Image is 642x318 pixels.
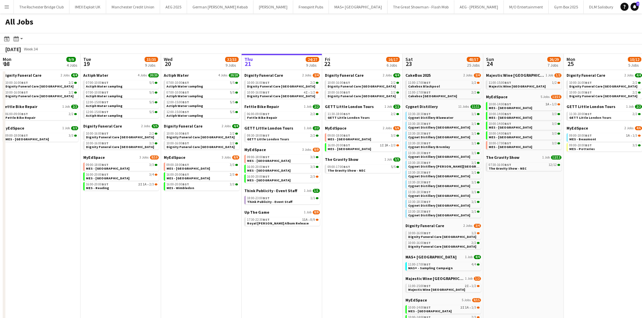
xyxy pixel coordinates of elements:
a: 10:00-16:00BST2/2Dignity Funeral Care [GEOGRAPHIC_DATA] [328,90,399,98]
a: 12:00-15:00BST5/5Actiph Water sampling [166,100,238,108]
span: BST [182,80,189,85]
div: Dignity Funeral Care2 Jobs4/410:00-16:00BST2/2Dignity Funeral Care [GEOGRAPHIC_DATA]10:00-16:00BS... [325,73,400,104]
button: Manchester Credit Union [106,0,160,13]
span: 5/5 [230,81,235,84]
span: 10:00-14:00 [489,132,511,135]
span: 2/2 [69,112,73,116]
div: Majestic Wine [GEOGRAPHIC_DATA]1 Job1/211:00-15:00BST1/2Majestic Wine [GEOGRAPHIC_DATA] [486,73,561,94]
div: • [489,103,560,106]
span: Actiph Water sampling [166,104,203,108]
a: Dignity Funeral Care2 Jobs4/4 [3,73,78,78]
a: 06:00-09:00BST2/2Fettle Bike Repair [5,112,77,119]
span: 06:00-09:00 [5,112,28,116]
span: 10:00-16:00 [247,81,270,84]
span: 12:00-15:00 [86,101,109,104]
button: M/O Entertainment [504,0,549,13]
div: MyEdSpace5 Jobs13/1510:00-14:00BST1A•1/3MES - [GEOGRAPHIC_DATA]10:00-14:00BST3/3MES - [GEOGRAPHIC... [486,94,561,155]
span: 1 Job [62,105,70,109]
button: AEG 2025 [160,0,187,13]
a: 10:00-14:00BST3/3MES - [GEOGRAPHIC_DATA] [489,131,560,139]
div: Cygnet Distillery11 Jobs11/1113:30-18:30BST1/1Cygnet Distillery Bluewater13:30-18:30BST1/1Cygnet ... [405,104,481,223]
span: Fettle Bike Repair [247,115,277,120]
a: Dignity Funeral Care2 Jobs4/4 [325,73,400,78]
div: Dignity Funeral Care2 Jobs4/410:00-16:00BST2/2Dignity Funeral Care [GEOGRAPHIC_DATA]10:00-16:00BS... [3,73,78,104]
span: 3/3 [71,126,78,130]
a: 10:00-16:00BST2/2Dignity Funeral Care [GEOGRAPHIC_DATA] [5,90,77,98]
span: 1/1 [471,132,476,135]
span: 1/2 [310,91,315,94]
span: 2/2 [391,91,396,94]
span: 2 Jobs [624,73,634,77]
span: Dignity Funeral Care Southampton [247,94,315,98]
span: 2/2 [633,81,637,84]
span: BST [424,80,431,85]
span: 1A [546,103,549,106]
button: MAS+ [GEOGRAPHIC_DATA] [329,0,388,13]
span: 11 Jobs [458,105,469,109]
span: 2 Jobs [383,126,392,130]
span: BST [424,121,431,126]
span: Dignity Funeral Care [3,73,41,78]
span: Fettle Bike Repair [3,104,37,109]
div: • [247,91,318,94]
a: Actiph Water4 Jobs20/20 [83,73,159,78]
span: Actiph Water sampling [166,113,203,118]
span: BST [263,80,270,85]
span: BST [585,80,592,85]
span: MES - Camberley Town Centre [489,106,532,110]
span: 1/3 [633,134,637,137]
button: The Rochester Bridge Club [14,0,69,13]
span: BST [424,90,431,95]
span: 13:30-18:30 [408,112,431,116]
span: BST [182,110,189,114]
span: 4/4 [393,73,400,77]
span: Dignity Funeral Care Aberdeen [328,84,396,89]
span: Dignity Funeral Care Aberdeen [166,135,235,139]
span: 1/2 [554,73,561,77]
a: 06:00-09:00BST2/2Fettle Bike Repair [247,112,318,119]
span: BST [182,100,189,104]
span: 5/5 [230,91,235,94]
span: 1/1 [471,122,476,126]
span: BST [343,133,350,138]
span: 2 Jobs [624,126,634,130]
span: Cakebox Edinburgh [408,94,457,98]
a: MyEdSpace2 Jobs4/6 [567,126,642,131]
span: 2/2 [393,105,400,109]
span: Cygnet Distillery [405,104,438,109]
span: 06:00-09:00 [247,112,270,116]
button: Gym Box 2025 [549,0,584,13]
span: MES - KingstonTown Centre [489,125,532,130]
span: 20/20 [229,73,239,77]
span: BST [424,131,431,136]
span: BST [505,102,511,106]
div: GETT Little London Tours1 Job2/211:30-18:00BST2/2GETT Little London Tours [567,104,642,126]
span: 1/3 [552,103,557,106]
span: 11:30-18:00 [328,112,350,116]
a: 09:00-18:00BST3/3MES - [GEOGRAPHIC_DATA] [5,133,77,141]
span: Dignity Funeral Care Aberdeen [86,135,154,139]
span: BST [21,80,28,85]
span: BST [263,133,270,138]
span: 10:00-14:00 [489,122,511,126]
span: 10:00-16:00 [569,81,592,84]
span: 2 Jobs [383,73,392,77]
span: 11:00-17:00 [408,81,431,84]
span: GETT Little London Tours [569,115,611,120]
span: 5/5 [149,110,154,114]
span: 5/5 [149,81,154,84]
span: 3/3 [552,122,557,126]
span: 2/2 [633,112,637,116]
span: 1/2 [471,81,476,84]
span: Dignity Funeral Care Aberdeen [569,84,637,89]
a: 10:00-14:00BST3/3MES - [GEOGRAPHIC_DATA] [489,112,560,119]
span: 12:00-15:00 [166,110,189,114]
span: 12:00-15:00 [166,101,189,104]
span: Dignity Funeral Care Southampton [328,94,396,98]
span: 10:00-16:00 [247,91,270,94]
span: 11/11 [470,105,481,109]
a: GETT Little London Tours1 Job2/2 [325,104,400,109]
span: 5/5 [149,101,154,104]
span: 1 Job [546,73,553,77]
div: CakeBox 20252 Jobs3/411:00-17:00BST1/2Cakebox Blackpool11:00-17:00BST2/2Cakebox [GEOGRAPHIC_DATA] [405,73,481,104]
